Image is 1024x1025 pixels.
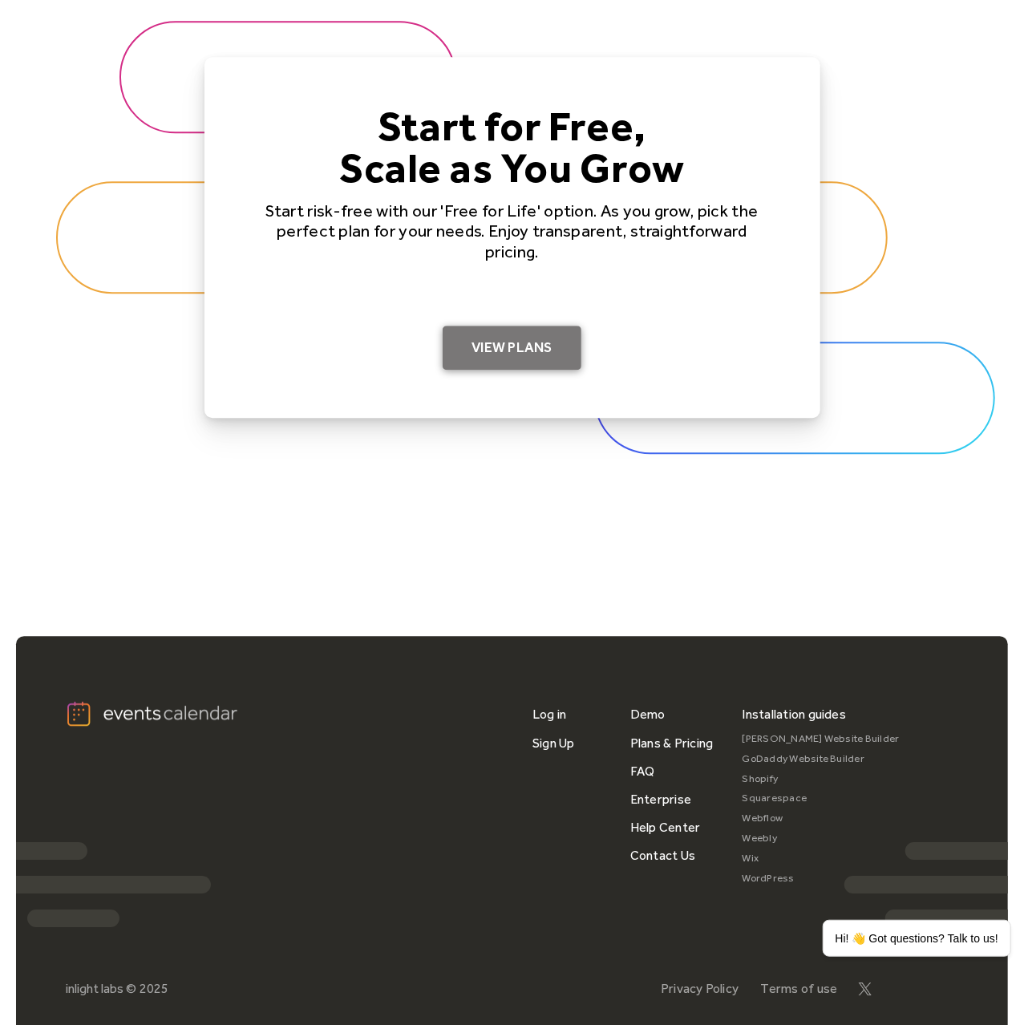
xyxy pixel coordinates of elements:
[532,729,575,757] a: Sign Up
[743,869,900,889] a: WordPress
[256,105,769,188] h4: Start for Free, Scale as You Grow
[743,808,900,829] a: Webflow
[743,729,900,749] a: [PERSON_NAME] Website Builder
[743,700,847,728] div: Installation guides
[256,201,769,261] p: Start risk-free with our 'Free for Life' option. As you grow, pick the perfect plan for your need...
[630,785,691,813] a: Enterprise
[743,849,900,869] a: Wix
[630,813,701,841] a: Help Center
[630,757,655,785] a: FAQ
[661,981,739,996] a: Privacy Policy
[66,981,136,996] div: inlight labs ©
[743,749,900,769] a: GoDaddy Website Builder
[760,981,838,996] a: Terms of use
[743,788,900,808] a: Squarespace
[140,981,168,996] div: 2025
[532,700,566,728] a: Log in
[743,829,900,849] a: Weebly
[630,700,666,728] a: Demo
[630,841,695,869] a: Contact Us
[743,769,900,789] a: Shopify
[630,729,714,757] a: Plans & Pricing
[443,326,581,371] a: View Plans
